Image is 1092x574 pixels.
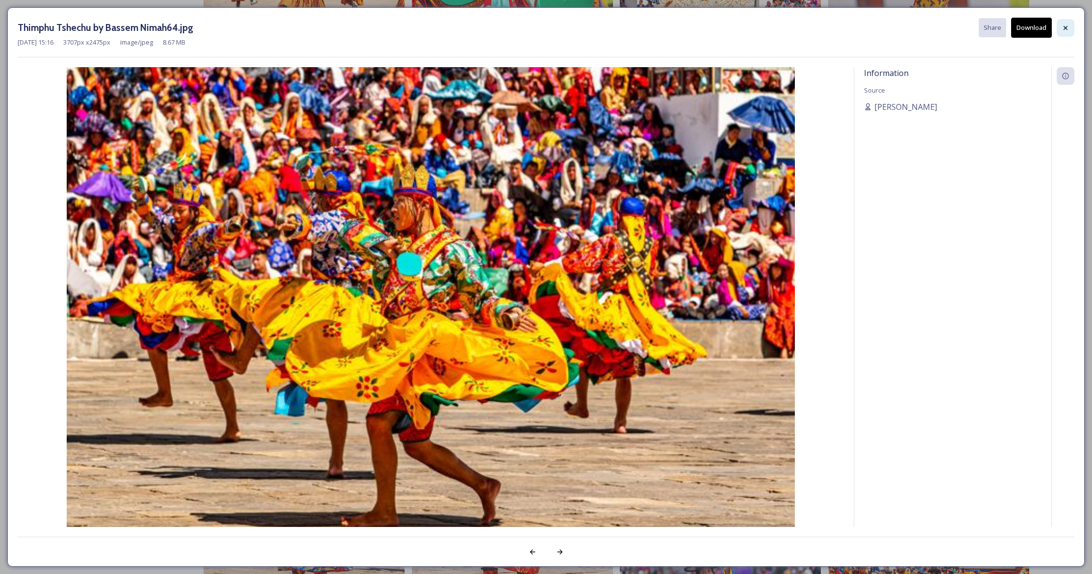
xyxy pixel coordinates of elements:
h3: Thimphu Tshechu by Bassem Nimah64.jpg [18,21,193,35]
button: Share [979,18,1006,37]
img: Thimphu%2520Tshechu%2520by%2520Bassem%2520Nimah64.jpg [18,67,844,553]
button: Download [1011,18,1052,38]
span: image/jpeg [120,38,153,47]
span: Information [864,68,909,78]
span: [PERSON_NAME] [874,101,937,113]
span: 3707 px x 2475 px [63,38,110,47]
span: 8.67 MB [163,38,185,47]
span: Source [864,86,885,95]
span: [DATE] 15:16 [18,38,53,47]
